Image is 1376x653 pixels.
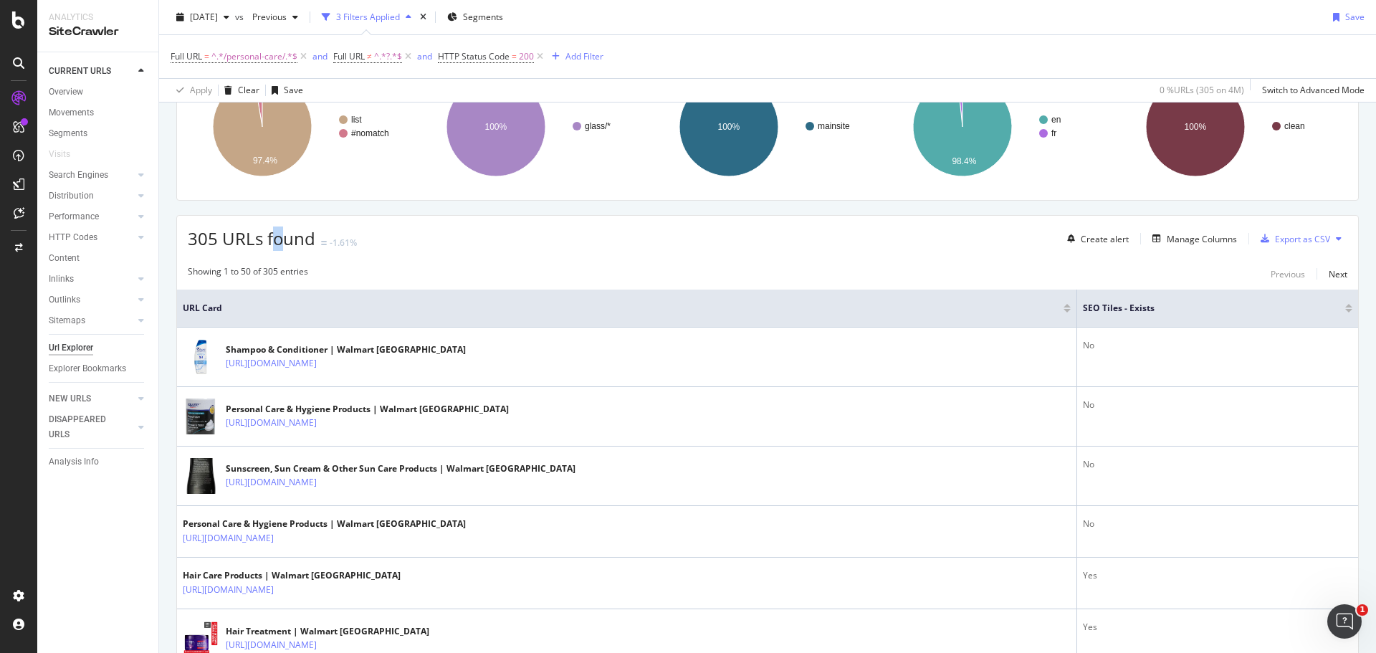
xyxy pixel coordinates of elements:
span: = [512,50,517,62]
text: en [1051,115,1061,125]
div: Search Engines [49,168,108,183]
span: 305 URLs found [188,227,315,250]
span: 200 [519,47,534,67]
div: 3 Filters Applied [336,11,400,23]
button: and [312,49,328,63]
a: [URL][DOMAIN_NAME] [226,638,317,652]
a: Search Engines [49,168,134,183]
div: Clear [238,84,259,96]
a: Visits [49,147,85,162]
div: Content [49,251,80,266]
div: Distribution [49,189,94,204]
img: Equal [321,241,327,245]
span: = [204,50,209,62]
button: 3 Filters Applied [316,6,417,29]
div: Manage Columns [1167,233,1237,245]
div: Showing 1 to 50 of 305 entries [188,265,308,282]
a: Url Explorer [49,340,148,356]
div: NEW URLS [49,391,91,406]
div: Movements [49,105,94,120]
div: SiteCrawler [49,24,147,40]
div: Previous [1271,268,1305,280]
a: [URL][DOMAIN_NAME] [183,531,274,545]
div: Hair Care Products | Walmart [GEOGRAPHIC_DATA] [183,569,401,582]
div: Sitemaps [49,313,85,328]
div: No [1083,518,1352,530]
text: #nomatch [351,128,389,138]
text: list [351,115,362,125]
svg: A chart. [1121,65,1347,189]
button: and [417,49,432,63]
a: Sitemaps [49,313,134,328]
div: Personal Care & Hygiene Products | Walmart [GEOGRAPHIC_DATA] [183,518,466,530]
div: Personal Care & Hygiene Products | Walmart [GEOGRAPHIC_DATA] [226,403,509,416]
div: Url Explorer [49,340,93,356]
div: HTTP Codes [49,230,97,245]
a: CURRENT URLS [49,64,134,79]
a: [URL][DOMAIN_NAME] [226,416,317,430]
div: Yes [1083,569,1352,582]
button: Switch to Advanced Mode [1256,79,1365,102]
span: 1 [1357,604,1368,616]
span: URL Card [183,302,1060,315]
img: main image [183,435,219,517]
button: Save [1327,6,1365,29]
a: Analysis Info [49,454,148,470]
button: Previous [247,6,304,29]
svg: A chart. [888,65,1114,189]
a: [URL][DOMAIN_NAME] [183,583,274,597]
button: Next [1329,265,1347,282]
div: Inlinks [49,272,74,287]
div: Yes [1083,621,1352,634]
span: SEO Tiles - exists [1083,302,1324,315]
div: DISAPPEARED URLS [49,412,121,442]
div: Hair Treatment | Walmart [GEOGRAPHIC_DATA] [226,625,429,638]
span: Full URL [333,50,365,62]
div: Sunscreen, Sun Cream & Other Sun Care Products | Walmart [GEOGRAPHIC_DATA] [226,462,575,475]
text: mainsite [818,121,850,131]
svg: A chart. [421,65,648,189]
a: [URL][DOMAIN_NAME] [226,356,317,371]
img: main image [183,339,219,375]
div: Apply [190,84,212,96]
div: Create alert [1081,233,1129,245]
text: glass/* [585,121,611,131]
a: Segments [49,126,148,141]
button: [DATE] [171,6,235,29]
a: Distribution [49,189,134,204]
svg: A chart. [188,65,414,189]
button: Create alert [1061,227,1129,250]
span: ^.*/personal-care/.*$ [211,47,297,67]
text: fr [1051,128,1056,138]
button: Segments [441,6,509,29]
div: -1.61% [330,237,357,249]
div: and [312,50,328,62]
span: 2025 Aug. 15th [190,11,218,23]
text: 100% [484,122,507,132]
img: main image [183,378,219,454]
iframe: Intercom live chat [1327,604,1362,639]
div: Save [1345,11,1365,23]
div: No [1083,339,1352,352]
button: Clear [219,79,259,102]
div: Visits [49,147,70,162]
div: Shampoo & Conditioner | Walmart [GEOGRAPHIC_DATA] [226,343,466,356]
span: vs [235,11,247,23]
a: HTTP Codes [49,230,134,245]
a: DISAPPEARED URLS [49,412,134,442]
div: Overview [49,85,83,100]
div: 0 % URLs ( 305 on 4M ) [1160,84,1244,96]
text: 100% [1185,122,1207,132]
button: Export as CSV [1255,227,1330,250]
a: Outlinks [49,292,134,308]
a: [URL][DOMAIN_NAME] [226,475,317,490]
div: Add Filter [565,50,603,62]
button: Previous [1271,265,1305,282]
div: Explorer Bookmarks [49,361,126,376]
a: Overview [49,85,148,100]
span: ≠ [367,50,372,62]
a: Content [49,251,148,266]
